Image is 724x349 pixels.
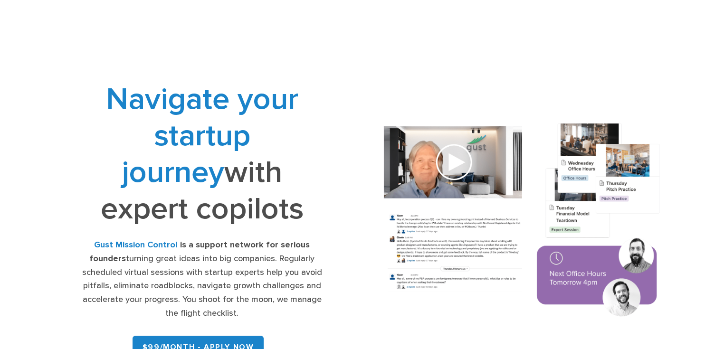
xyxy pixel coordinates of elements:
[79,238,324,321] div: turning great ideas into big companies. Regularly scheduled virtual sessions with startup experts...
[94,240,178,250] strong: Gust Mission Control
[79,81,324,227] h1: with expert copilots
[369,112,675,330] img: Composition of calendar events, a video call presentation, and chat rooms
[106,81,298,190] span: Navigate your startup journey
[89,240,310,264] strong: is a support network for serious founders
